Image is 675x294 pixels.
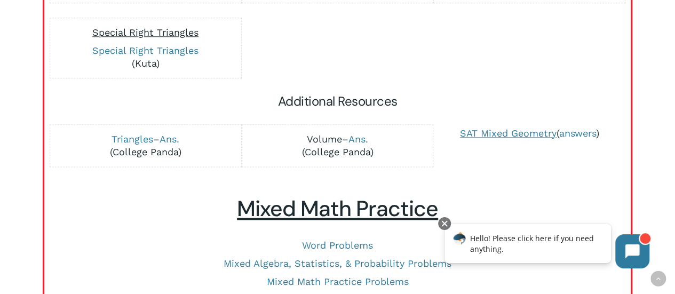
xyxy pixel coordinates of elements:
[348,133,368,145] a: Ans.
[160,133,179,145] a: Ans.
[460,128,557,139] a: SAT Mixed Geometry
[92,45,198,56] a: Special Right Triangles
[55,44,236,70] p: (Kuta)
[267,276,409,287] a: Mixed Math Practice Problems
[433,215,660,279] iframe: Chatbot
[112,133,153,145] a: Triangles
[55,133,236,158] p: – (College Panda)
[439,127,620,140] p: ( )
[237,195,438,223] u: Mixed Math Practice
[302,240,373,251] a: Word Problems
[55,93,620,110] h5: Additional Resources
[224,258,451,269] a: Mixed Algebra, Statistics, & Probability Problems
[559,128,596,139] a: answers
[92,27,198,38] span: Special Right Triangles
[307,133,342,145] a: Volume
[248,133,428,158] p: – (College Panda)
